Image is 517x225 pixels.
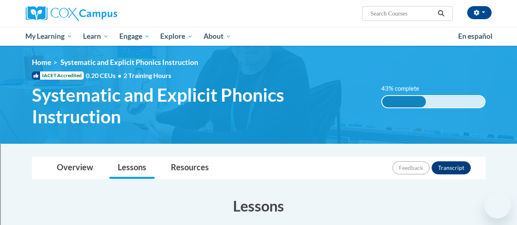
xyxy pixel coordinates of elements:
span: • [118,71,121,79]
span: En español [458,32,492,40]
a: About [198,27,237,46]
span: My Learning [25,31,72,41]
a: Engage [114,27,155,46]
a: My Learning [20,27,78,46]
img: Cox Campus [26,6,117,21]
a: En español [453,28,498,45]
div: Main menu [20,27,498,46]
span: IACET Accredited [32,71,84,80]
button: Search [435,9,447,18]
input: Search Courses [369,9,435,18]
span: Engage [119,31,150,41]
a: Home [32,58,51,67]
div: 43% complete [382,96,426,107]
a: Cox Campus [26,6,173,21]
span: 2 Training Hours [123,71,171,79]
span: Systematic and Explicit Phonics Instruction [60,58,198,67]
label: 43% complete [381,84,428,93]
a: Explore [155,27,198,46]
span: Explore [160,31,193,41]
a: Learn [78,27,114,46]
span: 0.20 CEUs [86,71,123,80]
button: Account Settings [467,6,492,19]
span: Learn [83,31,109,41]
span: Systematic and Explicit Phonics Instruction [32,84,369,127]
iframe: Button to launch messaging window [484,192,510,218]
span: About [204,31,231,41]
